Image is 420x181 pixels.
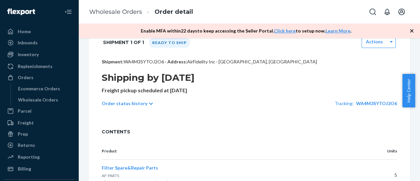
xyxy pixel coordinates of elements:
[167,59,187,64] span: Address:
[18,28,31,35] div: Home
[4,106,75,116] a: Parcel
[102,58,397,65] p: WA4M3SYTOJ2O6 · AirFidelity Inc · [GEOGRAPHIC_DATA], [GEOGRAPHIC_DATA]
[102,72,397,83] h1: Shipping by [DATE]
[7,9,35,15] img: Flexport logo
[4,164,75,174] a: Billing
[4,72,75,83] a: Orders
[102,100,147,107] p: Order status history
[15,83,75,94] a: Ecommerce Orders
[18,97,58,103] div: Wholesale Orders
[18,142,35,148] div: Returns
[18,63,52,70] div: Replenishments
[102,128,397,135] span: CONTENTS
[274,28,296,34] a: Click here
[155,8,193,15] a: Order detail
[18,74,33,81] div: Orders
[62,5,75,18] button: Close Navigation
[102,165,158,171] button: Filter Spare&Repair Parts
[18,85,60,92] div: Ecommerce Orders
[4,140,75,150] a: Returns
[102,173,119,178] span: AF-PARTS
[15,95,75,105] a: Wholesale Orders
[84,2,198,22] ol: breadcrumbs
[18,131,28,137] div: Prep
[102,165,158,170] span: Filter Spare&Repair Parts
[18,108,31,114] div: Parcel
[402,74,415,107] button: Help Center
[89,8,142,15] a: Wholesale Orders
[4,152,75,162] a: Reporting
[18,51,39,58] div: Inventory
[18,166,31,172] div: Billing
[369,172,397,178] p: 5
[18,154,40,160] div: Reporting
[356,101,397,106] a: WA4M3SYTOJ2O6
[149,38,190,48] div: Ready to ship
[102,148,359,154] p: Product
[366,5,379,18] button: Open Search Box
[366,38,383,45] label: Actions
[141,28,351,34] p: Enable MFA within 22 days to keep accessing the Seller Portal. to setup now. .
[4,129,75,139] a: Prep
[103,35,144,49] h1: Shipment 1 of 1
[335,101,354,106] span: Tracking:
[325,28,350,34] a: Learn More
[4,26,75,37] a: Home
[369,148,397,154] p: Units
[102,87,397,94] p: Freight pickup scheduled at [DATE]
[381,5,394,18] button: Open notifications
[4,49,75,60] a: Inventory
[4,61,75,72] a: Replenishments
[18,39,38,46] div: Inbounds
[4,118,75,128] a: Freight
[18,120,34,126] div: Freight
[102,59,124,64] span: Shipment:
[395,5,408,18] button: Open account menu
[4,37,75,48] a: Inbounds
